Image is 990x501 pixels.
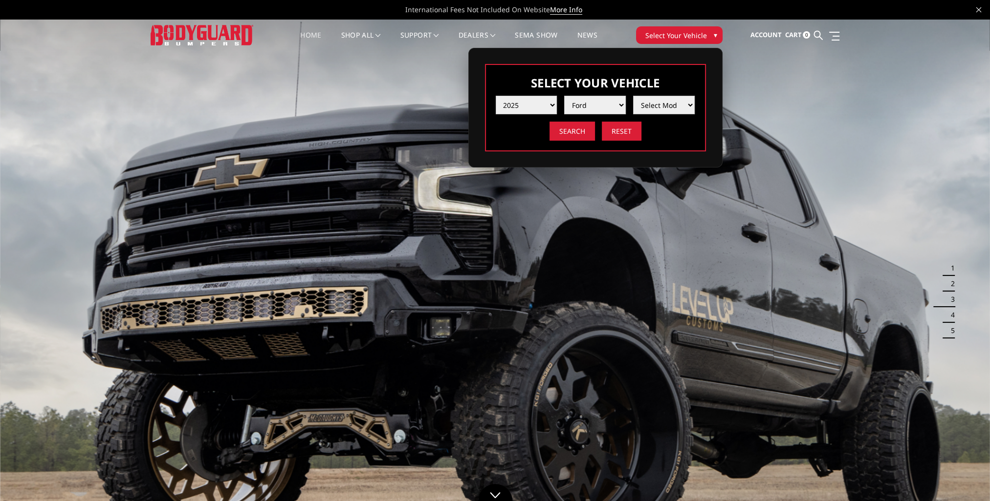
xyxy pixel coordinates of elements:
button: 4 of 5 [945,307,955,323]
a: News [577,32,597,51]
a: Click to Down [478,484,512,501]
h3: Select Your Vehicle [496,75,695,91]
button: 3 of 5 [945,292,955,307]
img: BODYGUARD BUMPERS [151,25,253,45]
button: Select Your Vehicle [636,26,723,44]
a: SEMA Show [515,32,557,51]
button: 1 of 5 [945,260,955,276]
a: Cart 0 [785,22,810,48]
a: Support [400,32,439,51]
span: Select Your Vehicle [645,30,707,41]
a: More Info [550,5,582,15]
input: Reset [602,122,641,141]
button: 5 of 5 [945,323,955,338]
button: 2 of 5 [945,276,955,292]
span: 0 [803,31,810,39]
a: shop all [341,32,381,51]
span: Cart [785,30,801,39]
span: Account [750,30,781,39]
span: ▾ [714,30,717,40]
a: Home [300,32,321,51]
input: Search [550,122,595,141]
a: Account [750,22,781,48]
a: Dealers [459,32,496,51]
